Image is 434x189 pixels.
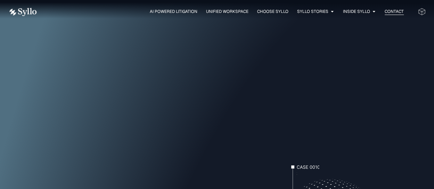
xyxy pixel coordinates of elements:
[257,8,288,15] a: Choose Syllo
[206,8,248,15] a: Unified Workspace
[385,8,404,15] a: Contact
[51,8,404,15] div: Menu Toggle
[343,8,370,15] a: Inside Syllo
[150,8,197,15] a: AI Powered Litigation
[51,8,404,15] nav: Menu
[8,8,37,16] img: white logo
[297,8,328,15] a: Syllo Stories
